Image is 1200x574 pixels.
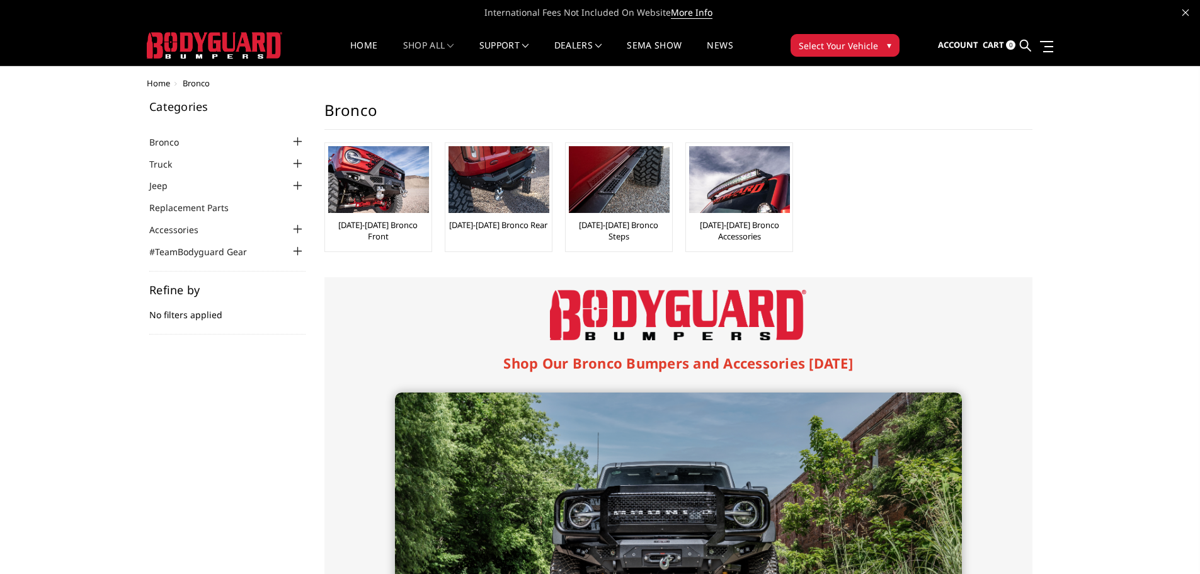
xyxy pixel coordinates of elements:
[328,219,428,242] a: [DATE]-[DATE] Bronco Front
[149,223,214,236] a: Accessories
[554,41,602,66] a: Dealers
[149,245,263,258] a: #TeamBodyguard Gear
[887,38,891,52] span: ▾
[149,179,183,192] a: Jeep
[149,201,244,214] a: Replacement Parts
[791,34,900,57] button: Select Your Vehicle
[449,219,547,231] a: [DATE]-[DATE] Bronco Rear
[938,39,978,50] span: Account
[403,41,454,66] a: shop all
[983,28,1015,62] a: Cart 0
[147,77,170,89] a: Home
[799,39,878,52] span: Select Your Vehicle
[1006,40,1015,50] span: 0
[983,39,1004,50] span: Cart
[938,28,978,62] a: Account
[183,77,210,89] span: Bronco
[324,101,1032,130] h1: Bronco
[550,290,806,340] img: Bodyguard Bumpers Logo
[149,284,306,335] div: No filters applied
[149,158,188,171] a: Truck
[149,284,306,296] h5: Refine by
[627,41,682,66] a: SEMA Show
[707,41,733,66] a: News
[569,219,669,242] a: [DATE]-[DATE] Bronco Steps
[689,219,789,242] a: [DATE]-[DATE] Bronco Accessories
[149,135,195,149] a: Bronco
[149,101,306,112] h5: Categories
[147,32,282,59] img: BODYGUARD BUMPERS
[479,41,529,66] a: Support
[350,41,377,66] a: Home
[395,353,962,374] h1: Shop Our Bronco Bumpers and Accessories [DATE]
[671,6,712,19] a: More Info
